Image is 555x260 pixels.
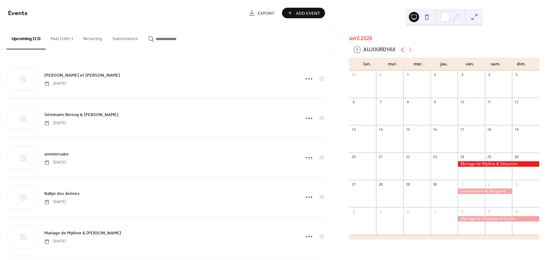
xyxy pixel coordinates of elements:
button: Past (100+) [46,26,78,49]
div: 2 [433,72,437,77]
div: anniversaire de Morgane [458,189,512,194]
div: jeu. [431,58,457,71]
button: Upcoming (13) [6,26,46,49]
div: 17 [460,127,464,132]
div: 20 [351,155,356,159]
div: 15 [405,127,410,132]
div: 4 [351,209,356,214]
div: sam. [483,58,508,71]
div: 27 [351,182,356,187]
div: dim. [508,58,534,71]
div: 9 [487,209,492,214]
span: Séminaire Bernay & [PERSON_NAME] [44,112,119,118]
div: Mariage de Charlene et Cyrille [458,216,539,222]
a: Mariage de Mylène & [PERSON_NAME] [44,229,121,237]
div: 3 [460,72,464,77]
a: [PERSON_NAME] et [PERSON_NAME] [44,71,120,79]
div: 9 [433,100,437,105]
div: mer. [406,58,431,71]
div: 23 [433,155,437,159]
div: 7 [378,100,383,105]
a: anniversaire [44,150,69,158]
div: 16 [433,127,437,132]
span: [DATE] [44,199,66,205]
div: 8 [405,100,410,105]
div: Mariage de Mylène & Sébastien [458,161,539,167]
div: ven. [457,58,483,71]
div: 8 [460,209,464,214]
div: 7 [433,209,437,214]
div: 21 [378,155,383,159]
div: 24 [460,155,464,159]
div: 30 [351,72,356,77]
span: Add Event [296,10,320,17]
div: 31 [378,72,383,77]
span: Events [8,7,28,20]
div: 4 [487,72,492,77]
button: 6Aujourd'hui [352,45,398,54]
div: mar. [380,58,406,71]
div: 25 [487,155,492,159]
div: 30 [433,182,437,187]
div: 6 [351,100,356,105]
button: Add Event [282,8,325,18]
a: Export [244,8,279,18]
div: 18 [487,127,492,132]
a: Rallye des Arènes [44,190,80,197]
div: 10 [460,100,464,105]
div: 11 [487,100,492,105]
div: 12 [514,100,519,105]
div: 14 [378,127,383,132]
div: 22 [405,155,410,159]
div: lun. [354,58,380,71]
div: 26 [514,155,519,159]
div: 2 [487,182,492,187]
span: [DATE] [44,239,66,244]
span: Rallye des Arènes [44,190,80,197]
div: 10 [514,209,519,214]
div: 6 [405,209,410,214]
div: 3 [514,182,519,187]
span: [DATE] [44,160,66,165]
button: Recurring [78,26,107,49]
div: avril 2026 [349,34,539,42]
div: 29 [405,182,410,187]
div: 5 [514,72,519,77]
div: 1 [405,72,410,77]
div: 1 [460,182,464,187]
div: 13 [351,127,356,132]
a: Séminaire Bernay & [PERSON_NAME] [44,111,119,118]
div: 19 [514,127,519,132]
div: 28 [378,182,383,187]
div: 5 [378,209,383,214]
span: [DATE] [44,120,66,126]
span: Export [258,10,275,17]
button: Submissions [107,26,143,49]
span: [DATE] [44,81,66,87]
